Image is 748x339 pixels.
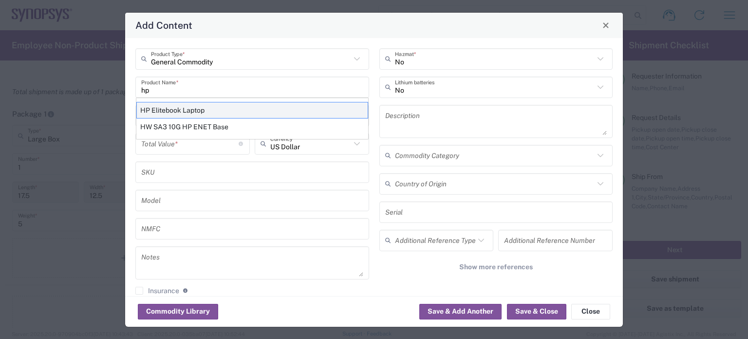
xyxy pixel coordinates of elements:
[599,19,613,32] button: Close
[135,287,179,295] label: Insurance
[459,262,533,272] span: Show more references
[571,304,610,319] button: Close
[136,102,368,119] div: HP Elitebook Laptop
[419,304,502,319] button: Save & Add Another
[507,304,566,319] button: Save & Close
[135,18,192,32] h4: Add Content
[138,304,218,319] button: Commodity Library
[136,119,368,135] div: HW SA3 10G HP ENET Base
